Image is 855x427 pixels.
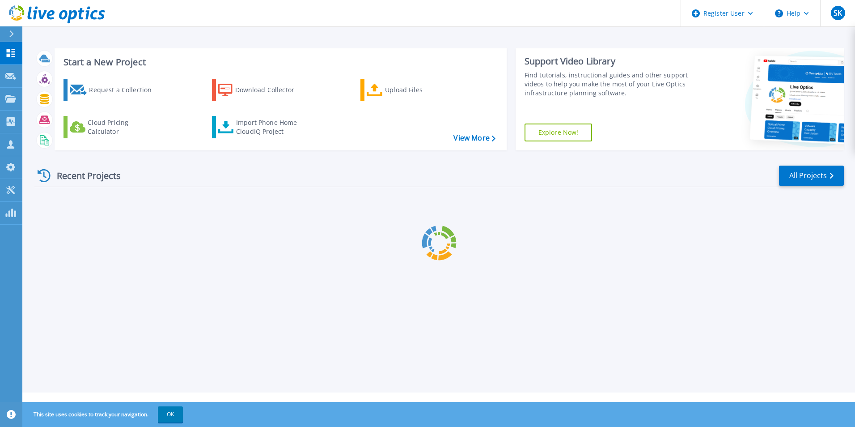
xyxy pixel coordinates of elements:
[834,9,842,17] span: SK
[525,124,593,141] a: Explore Now!
[236,118,306,136] div: Import Phone Home CloudIQ Project
[453,134,495,142] a: View More
[63,116,163,138] a: Cloud Pricing Calculator
[89,81,161,99] div: Request a Collection
[34,165,133,187] div: Recent Projects
[212,79,312,101] a: Download Collector
[63,79,163,101] a: Request a Collection
[63,57,495,67] h3: Start a New Project
[235,81,307,99] div: Download Collector
[158,406,183,423] button: OK
[25,406,183,423] span: This site uses cookies to track your navigation.
[779,166,844,186] a: All Projects
[385,81,457,99] div: Upload Files
[88,118,159,136] div: Cloud Pricing Calculator
[360,79,460,101] a: Upload Files
[525,56,692,67] div: Support Video Library
[525,71,692,98] div: Find tutorials, instructional guides and other support videos to help you make the most of your L...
